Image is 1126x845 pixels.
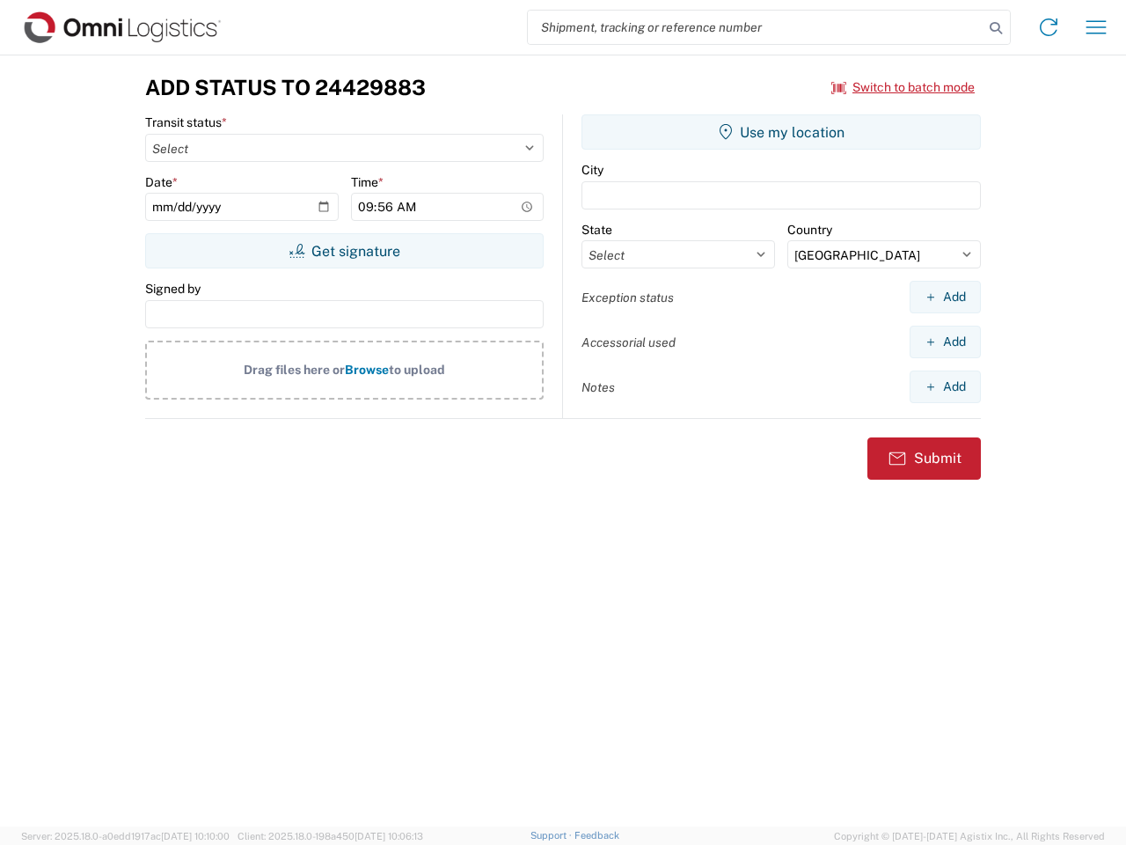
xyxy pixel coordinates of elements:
[581,334,676,350] label: Accessorial used
[244,363,345,377] span: Drag files here or
[581,379,615,395] label: Notes
[145,233,544,268] button: Get signature
[161,831,230,841] span: [DATE] 10:10:00
[581,222,612,238] label: State
[581,162,603,178] label: City
[787,222,832,238] label: Country
[145,75,426,100] h3: Add Status to 24429883
[355,831,423,841] span: [DATE] 10:06:13
[581,114,981,150] button: Use my location
[238,831,423,841] span: Client: 2025.18.0-198a450
[351,174,384,190] label: Time
[910,281,981,313] button: Add
[834,828,1105,844] span: Copyright © [DATE]-[DATE] Agistix Inc., All Rights Reserved
[21,831,230,841] span: Server: 2025.18.0-a0edd1917ac
[910,326,981,358] button: Add
[145,281,201,297] label: Signed by
[389,363,445,377] span: to upload
[528,11,983,44] input: Shipment, tracking or reference number
[581,290,674,305] label: Exception status
[867,437,981,480] button: Submit
[145,114,227,130] label: Transit status
[831,73,975,102] button: Switch to batch mode
[145,174,178,190] label: Date
[574,830,619,841] a: Feedback
[530,830,574,841] a: Support
[910,371,981,403] button: Add
[345,363,389,377] span: Browse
